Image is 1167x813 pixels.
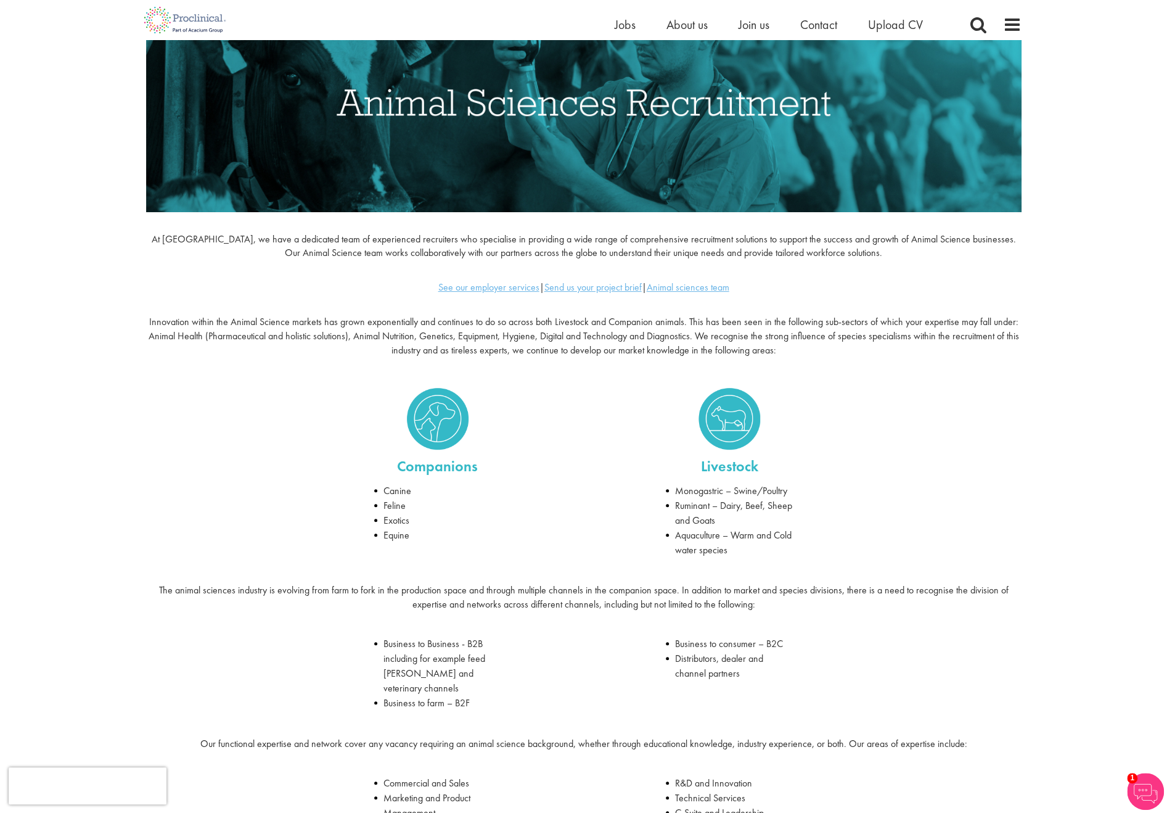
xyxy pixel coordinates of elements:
p: Our functional expertise and network cover any vacancy requiring an animal science background, wh... [146,737,1022,751]
li: Business to Business - B2B including for example feed [PERSON_NAME] and veterinary channels [374,637,502,696]
a: Jobs [615,17,636,33]
li: Aquaculture – Warm and Cold water species [666,528,793,558]
a: Upload CV [868,17,923,33]
li: Commercial and Sales [374,776,502,791]
li: Distributors, dealer and channel partners [666,651,793,681]
a: Contact [800,17,837,33]
p: Companions [374,456,502,477]
div: | | [146,281,1022,295]
li: Equine [374,528,502,543]
iframe: reCAPTCHA [9,767,166,804]
img: Biopharmaceuticals [407,388,469,450]
span: The animal sciences industry is evolving from farm to fork in the production space and through mu... [159,584,1009,611]
a: See our employer services [438,281,539,294]
p: At [GEOGRAPHIC_DATA], we have a dedicated team of experienced recruiters who specialise in provid... [146,233,1022,261]
p: Innovation within the Animal Science markets has grown exponentially and continues to do so acros... [146,315,1022,358]
a: About us [666,17,708,33]
li: Exotics [374,513,502,528]
a: Send us your project brief [544,281,642,294]
li: Business to farm – B2F [374,696,502,711]
p: Livestock [666,456,793,477]
li: Ruminant – Dairy, Beef, Sheep and Goats [666,498,793,528]
a: Animal sciences team [647,281,729,294]
li: R&D and Innovation [666,776,793,791]
a: Join us [739,17,769,33]
li: Business to consumer – B2C [666,637,793,651]
img: Chatbot [1127,773,1164,810]
li: Feline [374,498,502,513]
img: Medical Devices [698,388,760,450]
span: 1 [1127,773,1137,783]
li: Monogastric – Swine/Poultry [666,484,793,498]
li: Canine [374,484,502,498]
li: Technical Services [666,791,793,806]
